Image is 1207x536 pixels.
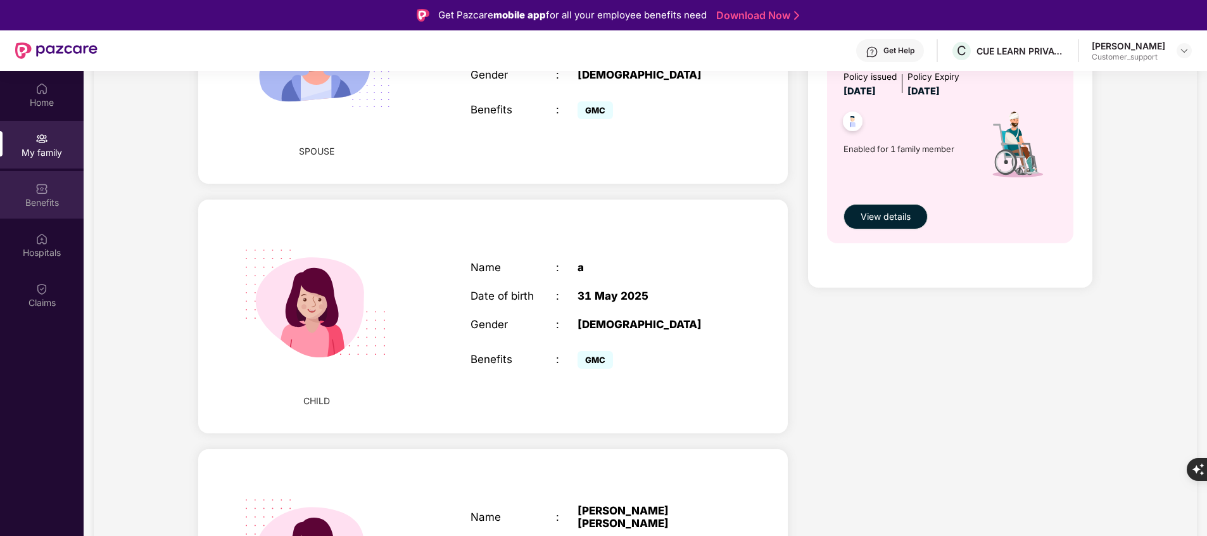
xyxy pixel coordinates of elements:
span: C [957,43,966,58]
div: Benefits [471,103,556,116]
img: svg+xml;base64,PHN2ZyBpZD0iSGVscC0zMngzMiIgeG1sbnM9Imh0dHA6Ly93d3cudzMub3JnLzIwMDAvc3ZnIiB3aWR0aD... [866,46,878,58]
img: Stroke [794,9,799,22]
div: Customer_support [1092,52,1165,62]
img: New Pazcare Logo [15,42,98,59]
div: [PERSON_NAME] [1092,40,1165,52]
div: : [556,68,578,81]
span: SPOUSE [299,144,334,158]
div: Name [471,261,556,274]
div: : [556,290,578,302]
span: CHILD [303,394,330,408]
div: : [556,103,578,116]
span: [DATE] [844,86,876,97]
div: [DEMOGRAPHIC_DATA] [578,68,727,81]
img: Logo [417,9,429,22]
a: Download Now [716,9,795,22]
div: CUE LEARN PRIVATE LIMITED [976,45,1065,57]
div: : [556,261,578,274]
span: [DATE] [907,86,940,97]
img: svg+xml;base64,PHN2ZyBpZD0iQ2xhaW0iIHhtbG5zPSJodHRwOi8vd3d3LnczLm9yZy8yMDAwL3N2ZyIgd2lkdGg9IjIwIi... [35,283,48,295]
img: icon [970,99,1062,198]
span: GMC [578,351,613,369]
img: svg+xml;base64,PHN2ZyB4bWxucz0iaHR0cDovL3d3dy53My5vcmcvMjAwMC9zdmciIHdpZHRoPSIyMjQiIGhlaWdodD0iMT... [225,212,407,394]
div: [DEMOGRAPHIC_DATA] [578,318,727,331]
div: Benefits [471,353,556,366]
div: [PERSON_NAME] [PERSON_NAME] [578,504,727,530]
img: svg+xml;base64,PHN2ZyBpZD0iSG9tZSIgeG1sbnM9Imh0dHA6Ly93d3cudzMub3JnLzIwMDAvc3ZnIiB3aWR0aD0iMjAiIG... [35,82,48,95]
div: : [556,318,578,331]
div: : [556,511,578,523]
span: GMC [578,101,613,119]
img: svg+xml;base64,PHN2ZyB3aWR0aD0iMjAiIGhlaWdodD0iMjAiIHZpZXdCb3g9IjAgMCAyMCAyMCIgZmlsbD0ibm9uZSIgeG... [35,132,48,145]
div: Get Help [883,46,914,56]
img: svg+xml;base64,PHN2ZyBpZD0iRHJvcGRvd24tMzJ4MzIiIHhtbG5zPSJodHRwOi8vd3d3LnczLm9yZy8yMDAwL3N2ZyIgd2... [1179,46,1189,56]
img: svg+xml;base64,PHN2ZyBpZD0iQmVuZWZpdHMiIHhtbG5zPSJodHRwOi8vd3d3LnczLm9yZy8yMDAwL3N2ZyIgd2lkdGg9Ij... [35,182,48,195]
div: : [556,353,578,366]
button: View details [844,204,928,229]
div: Date of birth [471,290,556,302]
span: Enabled for 1 family member [844,143,970,155]
div: Policy Expiry [907,70,959,84]
div: Policy issued [844,70,897,84]
div: Name [471,511,556,523]
div: Gender [471,68,556,81]
div: a [578,261,727,274]
div: Gender [471,318,556,331]
div: Get Pazcare for all your employee benefits need [438,8,707,23]
strong: mobile app [493,9,546,21]
img: svg+xml;base64,PHN2ZyBpZD0iSG9zcGl0YWxzIiB4bWxucz0iaHR0cDovL3d3dy53My5vcmcvMjAwMC9zdmciIHdpZHRoPS... [35,233,48,245]
span: View details [861,210,911,224]
img: svg+xml;base64,PHN2ZyB4bWxucz0iaHR0cDovL3d3dy53My5vcmcvMjAwMC9zdmciIHdpZHRoPSI0OC45NDMiIGhlaWdodD... [837,108,868,139]
div: 31 May 2025 [578,290,727,302]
